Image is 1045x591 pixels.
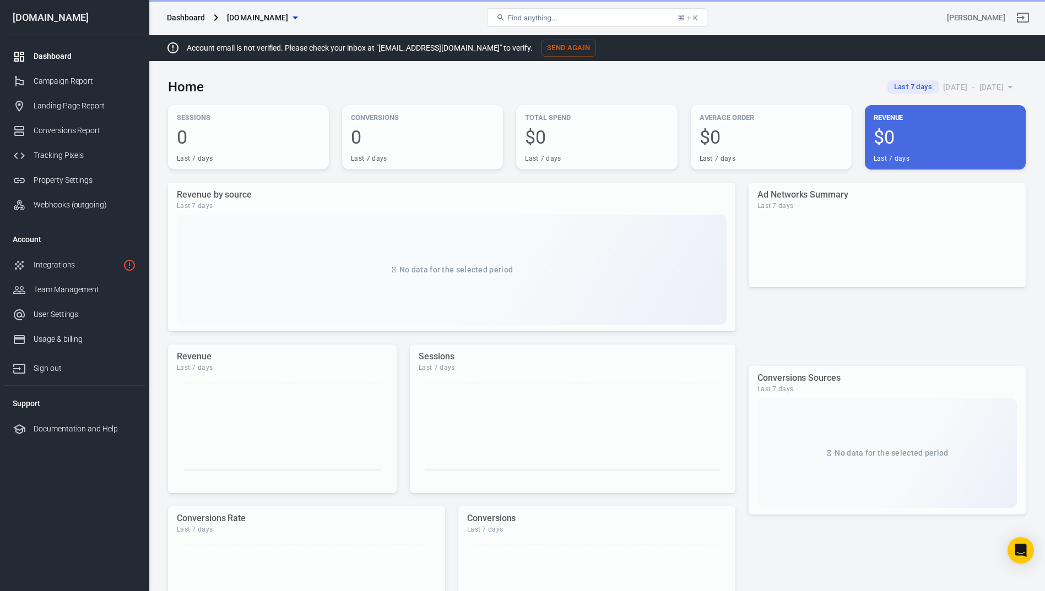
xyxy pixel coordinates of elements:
[34,363,136,374] div: Sign out
[34,174,136,186] div: Property Settings
[4,193,145,217] a: Webhooks (outgoing)
[678,14,698,22] div: ⌘ + K
[507,14,557,22] span: Find anything...
[123,259,136,272] svg: 1 networks not verified yet
[487,8,707,27] button: Find anything...⌘ + K
[34,100,136,112] div: Landing Page Report
[4,118,145,143] a: Conversions Report
[223,8,302,28] button: [DOMAIN_NAME]
[4,302,145,327] a: User Settings
[34,259,118,271] div: Integrations
[34,75,136,87] div: Campaign Report
[542,40,596,57] button: Send Again
[227,11,289,25] span: thetrustedshopper.com
[4,327,145,352] a: Usage & billing
[34,284,136,295] div: Team Management
[34,51,136,62] div: Dashboard
[4,94,145,118] a: Landing Page Report
[167,12,205,23] div: Dashboard
[1008,537,1034,563] div: Open Intercom Messenger
[947,12,1005,24] div: Account id: XkYO6gt3
[4,44,145,69] a: Dashboard
[4,143,145,168] a: Tracking Pixels
[4,69,145,94] a: Campaign Report
[34,199,136,211] div: Webhooks (outgoing)
[34,125,136,136] div: Conversions Report
[34,309,136,320] div: User Settings
[4,13,145,23] div: [DOMAIN_NAME]
[34,423,136,435] div: Documentation and Help
[187,42,533,54] p: Account email is not verified. Please check your inbox at "[EMAIL_ADDRESS][DOMAIN_NAME]" to verify.
[4,253,145,277] a: Integrations
[1010,4,1036,31] a: Sign out
[4,390,145,417] li: Support
[168,79,204,95] h3: Home
[34,150,136,161] div: Tracking Pixels
[4,168,145,193] a: Property Settings
[4,226,145,253] li: Account
[4,352,145,381] a: Sign out
[4,277,145,302] a: Team Management
[34,333,136,345] div: Usage & billing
